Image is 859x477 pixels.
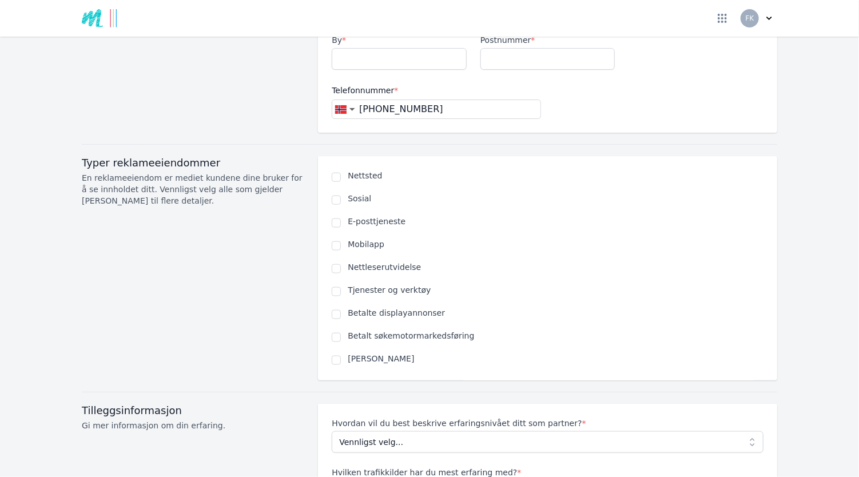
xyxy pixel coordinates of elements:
[348,171,382,180] font: Nettsted
[348,354,414,363] font: [PERSON_NAME]
[82,421,225,430] font: Gi mer informasjon om din erfaring.
[82,173,303,205] font: En reklameeiendom er mediet kundene dine bruker for å se innholdet ditt. Vennligst velg alle som ...
[82,157,220,169] font: Typer reklameeiendommer
[332,86,394,95] font: Telefonnummer
[348,217,405,226] font: E-posttjeneste
[348,331,474,340] font: Betalt søkemotormarkedsføring
[355,102,540,116] input: Skriv inn et telefonnummer
[480,35,531,45] font: Postnummer
[348,194,371,203] font: Sosial
[348,308,445,317] font: Betalte displayannonser
[348,263,421,272] font: Nettleserutvidelse
[349,107,355,112] font: ▼
[332,419,582,428] font: Hvordan vil du best beskrive erfaringsnivået ditt som partner?
[348,240,384,249] font: Mobilapp
[332,468,517,477] font: Hvilken trafikkilder har du mest erfaring med?
[82,404,182,416] font: Tilleggsinformasjon
[332,35,342,45] font: By
[348,285,431,295] font: Tjenester og verktøy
